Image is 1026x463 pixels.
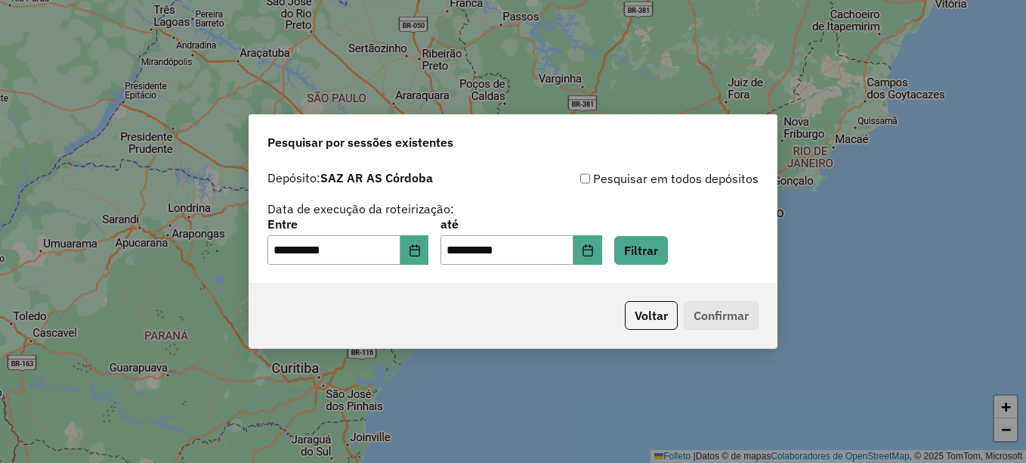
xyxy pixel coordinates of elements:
[573,235,602,266] button: Elija la fecha
[320,170,433,185] strong: SAZ AR AS Córdoba
[267,200,454,218] label: Data de execução da roteirização:
[625,301,678,330] button: Voltar
[267,133,453,151] span: Pesquisar por sessões existentes
[440,215,601,233] label: até
[400,235,429,266] button: Elija la fecha
[267,215,428,233] label: Entre
[267,169,433,187] label: Depósito:
[593,169,759,188] font: Pesquisar em todos depósitos
[614,236,668,265] button: Filtrar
